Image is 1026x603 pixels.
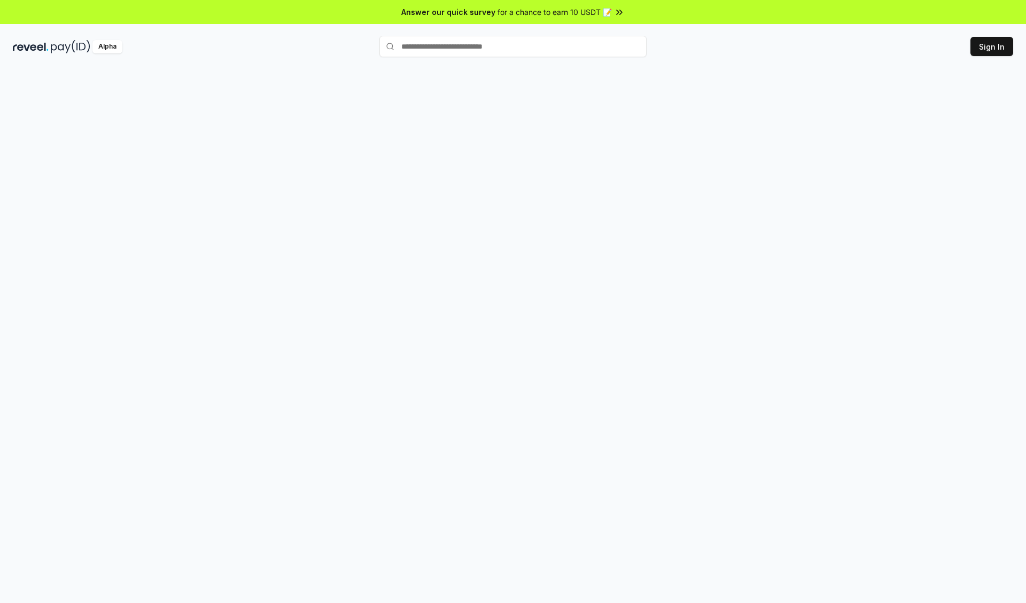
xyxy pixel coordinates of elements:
img: reveel_dark [13,40,49,53]
button: Sign In [970,37,1013,56]
div: Alpha [92,40,122,53]
span: for a chance to earn 10 USDT 📝 [498,6,612,18]
img: pay_id [51,40,90,53]
span: Answer our quick survey [401,6,495,18]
